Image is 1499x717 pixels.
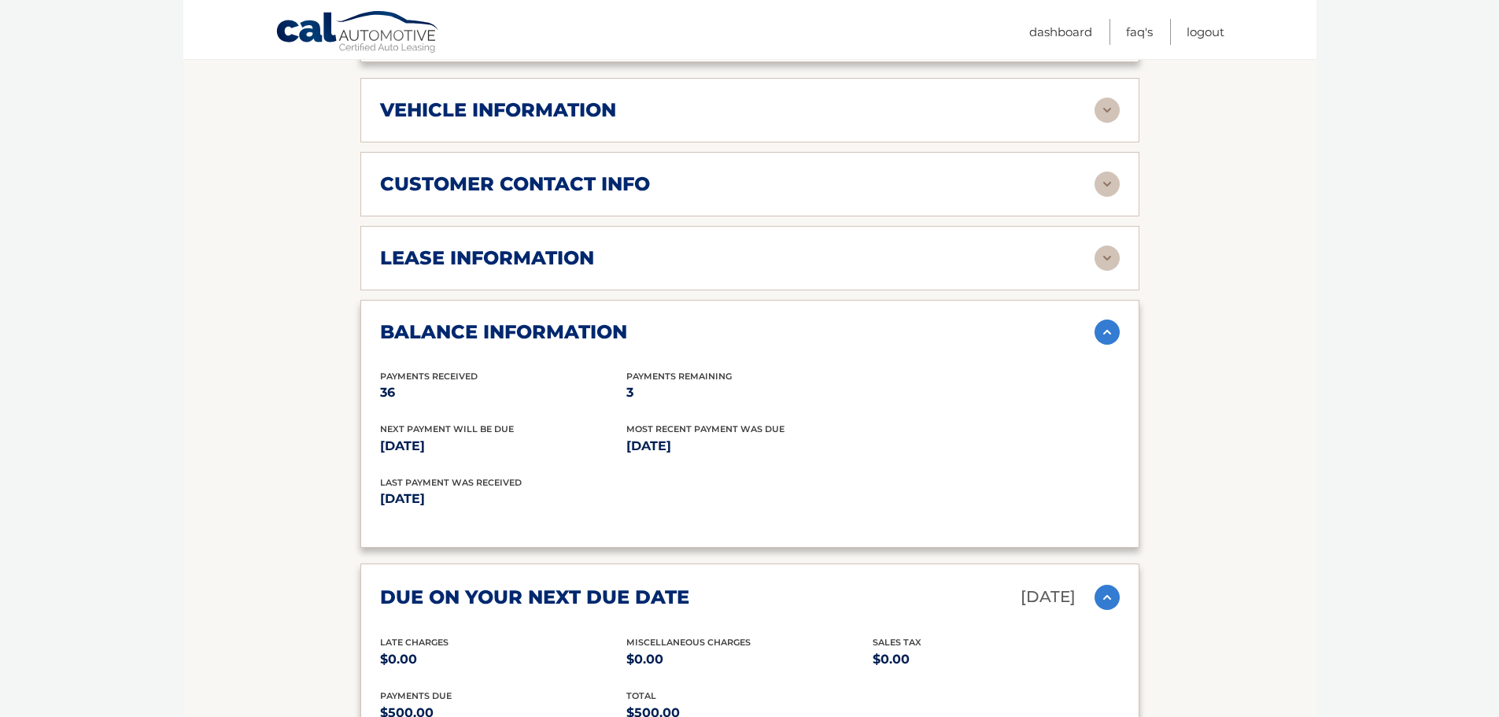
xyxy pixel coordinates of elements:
h2: lease information [380,246,594,270]
span: Payments Received [380,371,478,382]
span: Most Recent Payment Was Due [626,423,785,434]
span: Payments Remaining [626,371,732,382]
p: $0.00 [380,649,626,671]
a: Cal Automotive [275,10,441,56]
h2: balance information [380,320,627,344]
span: Miscellaneous Charges [626,637,751,648]
p: [DATE] [1021,583,1076,611]
p: $0.00 [873,649,1119,671]
span: Next Payment will be due [380,423,514,434]
p: $0.00 [626,649,873,671]
h2: customer contact info [380,172,650,196]
img: accordion-rest.svg [1095,172,1120,197]
img: accordion-active.svg [1095,585,1120,610]
img: accordion-rest.svg [1095,246,1120,271]
span: Payments Due [380,690,452,701]
p: [DATE] [380,488,750,510]
span: Last Payment was received [380,477,522,488]
img: accordion-active.svg [1095,320,1120,345]
p: 3 [626,382,873,404]
p: [DATE] [380,435,626,457]
p: [DATE] [626,435,873,457]
h2: vehicle information [380,98,616,122]
span: Sales Tax [873,637,921,648]
a: FAQ's [1126,19,1153,45]
span: Late Charges [380,637,449,648]
p: 36 [380,382,626,404]
a: Dashboard [1029,19,1092,45]
img: accordion-rest.svg [1095,98,1120,123]
span: total [626,690,656,701]
a: Logout [1187,19,1224,45]
h2: due on your next due date [380,586,689,609]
